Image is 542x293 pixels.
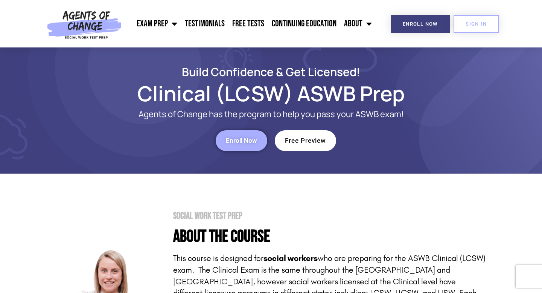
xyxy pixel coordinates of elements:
[285,137,326,144] span: Free Preview
[56,85,486,102] h1: Clinical (LCSW) ASWB Prep
[340,14,376,33] a: About
[228,14,268,33] a: Free Tests
[275,130,336,151] a: Free Preview
[268,14,340,33] a: Continuing Education
[454,15,499,33] a: SIGN IN
[216,130,267,151] a: Enroll Now
[263,253,318,263] strong: social workers
[226,137,257,144] span: Enroll Now
[133,14,181,33] a: Exam Prep
[181,14,228,33] a: Testimonials
[173,228,486,245] h4: About the Course
[466,21,487,26] span: SIGN IN
[403,21,438,26] span: Enroll Now
[125,14,376,33] nav: Menu
[56,66,486,77] h2: Build Confidence & Get Licensed!
[173,211,486,221] h2: Social Work Test Prep
[391,15,450,33] a: Enroll Now
[87,110,455,119] p: Agents of Change has the program to help you pass your ASWB exam!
